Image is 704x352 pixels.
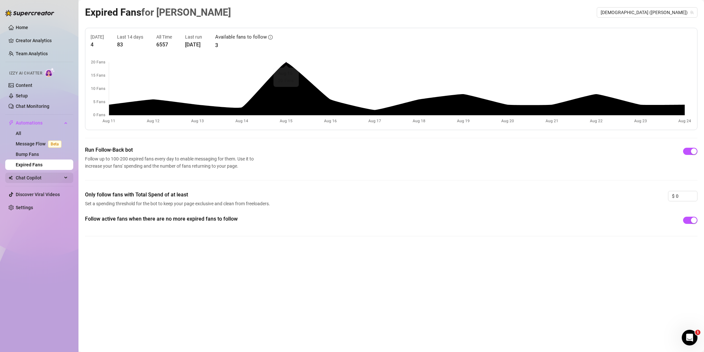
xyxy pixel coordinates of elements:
a: Discover Viral Videos [16,192,60,197]
span: info-circle [268,35,273,40]
article: 83 [117,41,143,49]
article: Available fans to follow [215,33,267,41]
a: Content [16,83,32,88]
span: team [690,10,694,14]
a: Home [16,25,28,30]
span: Izzy AI Chatter [9,70,42,76]
article: Last run [185,33,202,41]
span: Ariana (arianaaimes) [601,8,694,17]
span: 1 [695,330,700,335]
article: 4 [91,41,104,49]
a: Creator Analytics [16,35,68,46]
span: Beta [48,141,61,148]
iframe: Intercom live chat [682,330,697,345]
a: Setup [16,93,28,98]
a: Bump Fans [16,152,39,157]
input: 0.00 [676,191,697,201]
article: [DATE] [91,33,104,41]
span: Automations [16,118,62,128]
article: 3 [215,41,273,49]
article: Last 14 days [117,33,143,41]
span: Set a spending threshold for the bot to keep your page exclusive and clean from freeloaders. [85,200,272,207]
article: All Time [156,33,172,41]
img: AI Chatter [45,68,55,77]
a: Expired Fans [16,162,43,167]
span: Run Follow-Back bot [85,146,256,154]
a: Chat Monitoring [16,104,49,109]
span: Chat Copilot [16,173,62,183]
span: Only follow fans with Total Spend of at least [85,191,272,199]
img: Chat Copilot [9,176,13,180]
a: Team Analytics [16,51,48,56]
a: All [16,131,21,136]
article: [DATE] [185,41,202,49]
article: 6557 [156,41,172,49]
article: Expired Fans [85,5,231,20]
a: Settings [16,205,33,210]
a: Message FlowBeta [16,141,64,146]
span: Follow up to 100-200 expired fans every day to enable messaging for them. Use it to increase your... [85,155,256,170]
span: Follow active fans when there are no more expired fans to follow [85,215,272,223]
span: thunderbolt [9,120,14,126]
span: for [PERSON_NAME] [141,7,231,18]
img: logo-BBDzfeDw.svg [5,10,54,16]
